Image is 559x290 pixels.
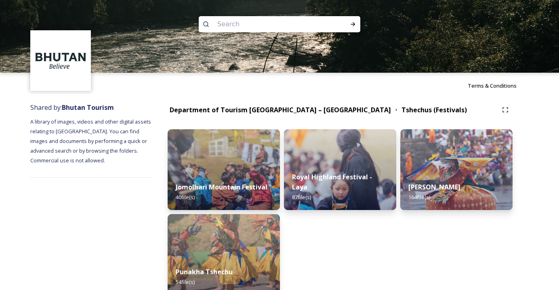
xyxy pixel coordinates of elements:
[292,172,372,191] strong: Royal Highland Festival - Laya
[400,129,513,210] img: Thimphu%2520Setchu%25202.jpeg
[468,82,517,89] span: Terms & Conditions
[30,118,152,164] span: A library of images, videos and other digital assets relating to [GEOGRAPHIC_DATA]. You can find ...
[176,278,195,286] span: 54 file(s)
[176,267,233,276] strong: Punakha Tshechu
[176,193,195,201] span: 40 file(s)
[468,81,529,90] a: Terms & Conditions
[408,193,430,201] span: 164 file(s)
[170,105,391,114] strong: Department of Tourism [GEOGRAPHIC_DATA] – [GEOGRAPHIC_DATA]
[176,183,267,191] strong: Jomolhari Mountain Festival
[408,183,460,191] strong: [PERSON_NAME]
[168,129,280,210] img: DSC00580.jpg
[30,103,114,112] span: Shared by:
[213,15,324,33] input: Search
[401,105,467,114] strong: Tshechus (Festivals)
[62,103,114,112] strong: Bhutan Tourism
[32,32,90,90] img: BT_Logo_BB_Lockup_CMYK_High%2520Res.jpg
[284,129,396,210] img: LLL05247.jpg
[292,193,311,201] span: 87 file(s)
